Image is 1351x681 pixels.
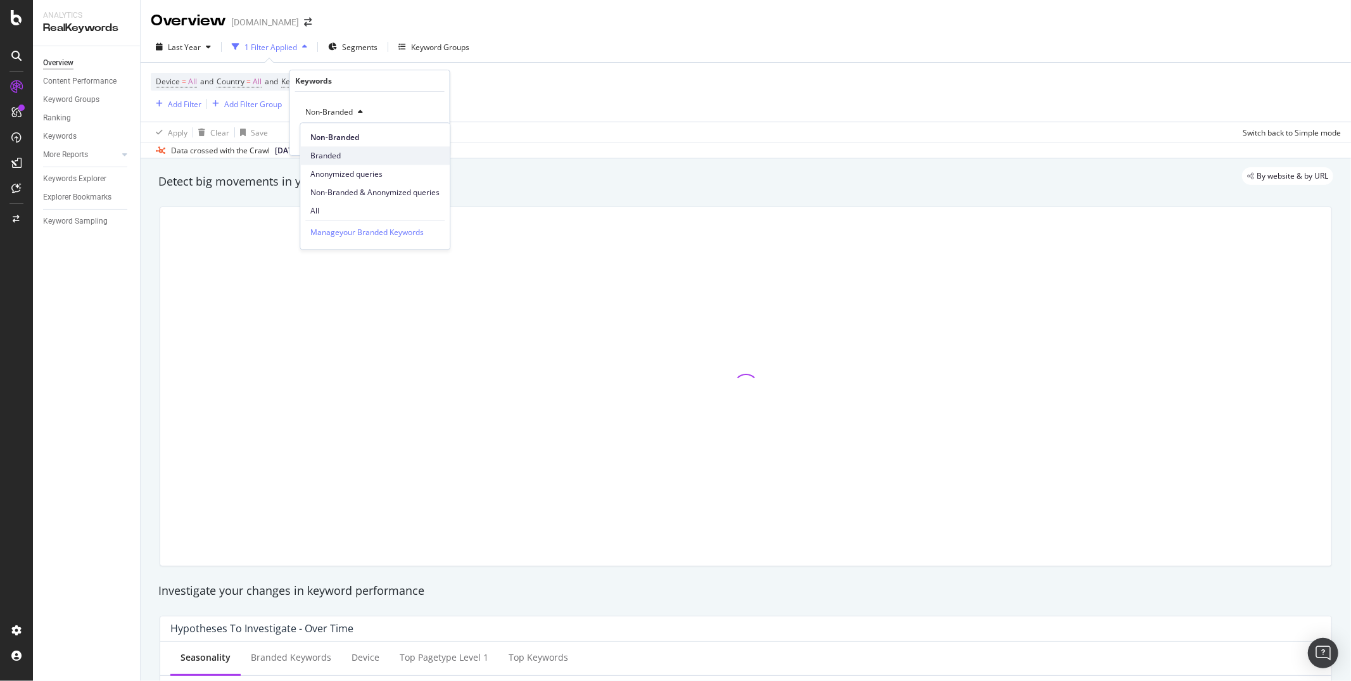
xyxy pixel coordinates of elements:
[1242,167,1333,185] div: legacy label
[352,651,379,664] div: Device
[43,130,77,143] div: Keywords
[168,127,187,138] div: Apply
[43,172,106,186] div: Keywords Explorer
[224,99,282,110] div: Add Filter Group
[251,651,331,664] div: Branded Keywords
[300,102,368,122] button: Non-Branded
[43,215,108,228] div: Keyword Sampling
[310,169,440,180] span: Anonymized queries
[310,226,424,239] a: Manageyour Branded Keywords
[231,16,299,29] div: [DOMAIN_NAME]
[400,651,488,664] div: Top pagetype Level 1
[200,76,213,87] span: and
[170,622,353,635] div: Hypotheses to Investigate - Over Time
[253,73,262,91] span: All
[43,93,131,106] a: Keyword Groups
[151,122,187,143] button: Apply
[43,10,130,21] div: Analytics
[265,76,278,87] span: and
[210,127,229,138] div: Clear
[43,130,131,143] a: Keywords
[156,76,180,87] span: Device
[275,145,300,156] span: 2025 Oct. 1st
[43,148,118,162] a: More Reports
[43,56,131,70] a: Overview
[151,10,226,32] div: Overview
[342,42,377,53] span: Segments
[43,172,131,186] a: Keywords Explorer
[1243,127,1341,138] div: Switch back to Simple mode
[411,42,469,53] div: Keyword Groups
[43,111,71,125] div: Ranking
[251,127,268,138] div: Save
[1257,172,1328,180] span: By website & by URL
[295,75,332,86] div: Keywords
[43,93,99,106] div: Keyword Groups
[1238,122,1341,143] button: Switch back to Simple mode
[188,73,197,91] span: All
[43,191,131,204] a: Explorer Bookmarks
[310,132,440,143] span: Non-Branded
[171,145,270,156] div: Data crossed with the Crawl
[310,226,424,239] div: Manage your Branded Keywords
[300,106,353,117] span: Non-Branded
[310,150,440,162] span: Branded
[158,583,1333,599] div: Investigate your changes in keyword performance
[151,96,201,111] button: Add Filter
[295,132,335,145] button: Cancel
[207,96,282,111] button: Add Filter Group
[1308,638,1338,668] div: Open Intercom Messenger
[43,148,88,162] div: More Reports
[43,75,131,88] a: Content Performance
[244,42,297,53] div: 1 Filter Applied
[181,651,231,664] div: Seasonality
[310,187,440,198] span: Non-Branded & Anonymized queries
[43,56,73,70] div: Overview
[151,37,216,57] button: Last Year
[246,76,251,87] span: =
[393,37,474,57] button: Keyword Groups
[235,122,268,143] button: Save
[43,111,131,125] a: Ranking
[43,21,130,35] div: RealKeywords
[217,76,244,87] span: Country
[310,205,440,217] span: All
[168,42,201,53] span: Last Year
[270,143,315,158] button: [DATE]
[43,215,131,228] a: Keyword Sampling
[323,37,383,57] button: Segments
[281,76,315,87] span: Keywords
[227,37,312,57] button: 1 Filter Applied
[182,76,186,87] span: =
[304,18,312,27] div: arrow-right-arrow-left
[509,651,568,664] div: Top Keywords
[43,191,111,204] div: Explorer Bookmarks
[193,122,229,143] button: Clear
[43,75,117,88] div: Content Performance
[168,99,201,110] div: Add Filter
